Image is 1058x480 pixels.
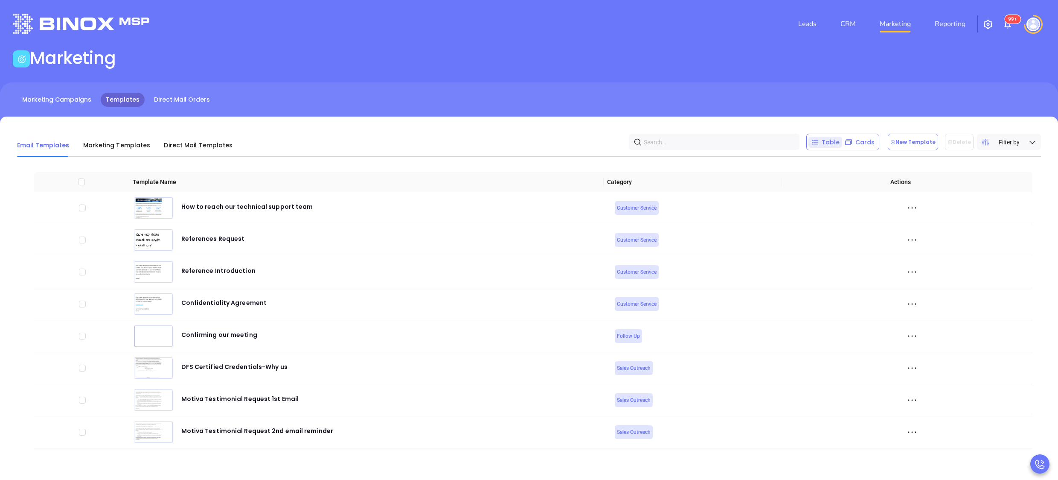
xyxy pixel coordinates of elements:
[181,266,256,283] div: Reference Introduction
[181,330,257,347] div: Confirming our meeting
[17,141,70,149] span: Email Templates
[604,172,782,192] th: Category
[617,203,657,213] span: Customer Service
[149,93,215,107] a: Direct Mail Orders
[945,134,974,150] button: Delete
[837,15,859,32] a: CRM
[17,93,96,107] a: Marketing Campaigns
[617,299,657,309] span: Customer Service
[617,395,651,405] span: Sales Outreach
[83,141,151,149] span: Marketing Templates
[164,141,233,149] span: Direct Mail Templates
[1026,18,1040,31] img: user
[999,138,1020,147] span: Filter by
[101,93,145,107] a: Templates
[13,14,149,34] img: logo
[888,134,938,150] button: New Template
[30,48,116,68] h1: Marketing
[808,137,842,148] div: Table
[181,362,288,379] div: DFS Certified Credentials-Why us
[782,172,1020,192] th: Actions
[1003,19,1013,29] img: iconNotification
[617,331,640,341] span: Follow Up
[181,426,334,443] div: Motiva Testimonial Request 2nd email reminder
[644,135,788,149] input: Search…
[181,394,299,411] div: Motiva Testimonial Request 1st Email
[129,172,604,192] th: Template Name
[1005,15,1020,23] sup: 100
[983,19,993,29] img: iconSetting
[181,298,267,315] div: Confidentiality Agreement
[617,363,651,373] span: Sales Outreach
[931,15,969,32] a: Reporting
[842,137,877,148] div: Cards
[876,15,914,32] a: Marketing
[617,427,651,437] span: Sales Outreach
[617,235,657,245] span: Customer Service
[617,267,657,277] span: Customer Service
[795,15,820,32] a: Leads
[181,234,245,251] div: References Request
[181,202,313,219] div: How to reach our technical support team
